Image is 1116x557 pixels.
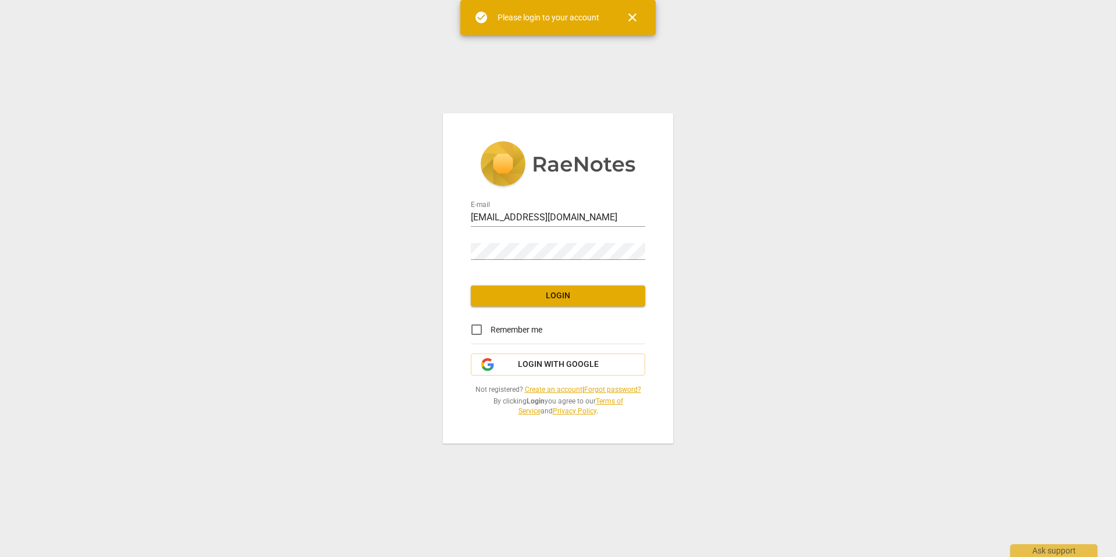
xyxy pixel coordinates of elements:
span: Login [480,290,636,302]
b: Login [527,397,545,405]
div: Ask support [1010,544,1097,557]
span: By clicking you agree to our and . [471,397,645,416]
a: Create an account [525,385,582,394]
span: Login with Google [518,359,599,370]
a: Privacy Policy [553,407,596,415]
img: 5ac2273c67554f335776073100b6d88f.svg [480,141,636,189]
a: Forgot password? [584,385,641,394]
span: Not registered? | [471,385,645,395]
button: Close [618,3,646,31]
div: Please login to your account [498,12,599,24]
span: Remember me [491,324,542,336]
button: Login with Google [471,354,645,376]
a: Terms of Service [518,397,623,415]
span: check_circle [474,10,488,24]
button: Login [471,285,645,306]
span: close [625,10,639,24]
label: E-mail [471,202,490,209]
